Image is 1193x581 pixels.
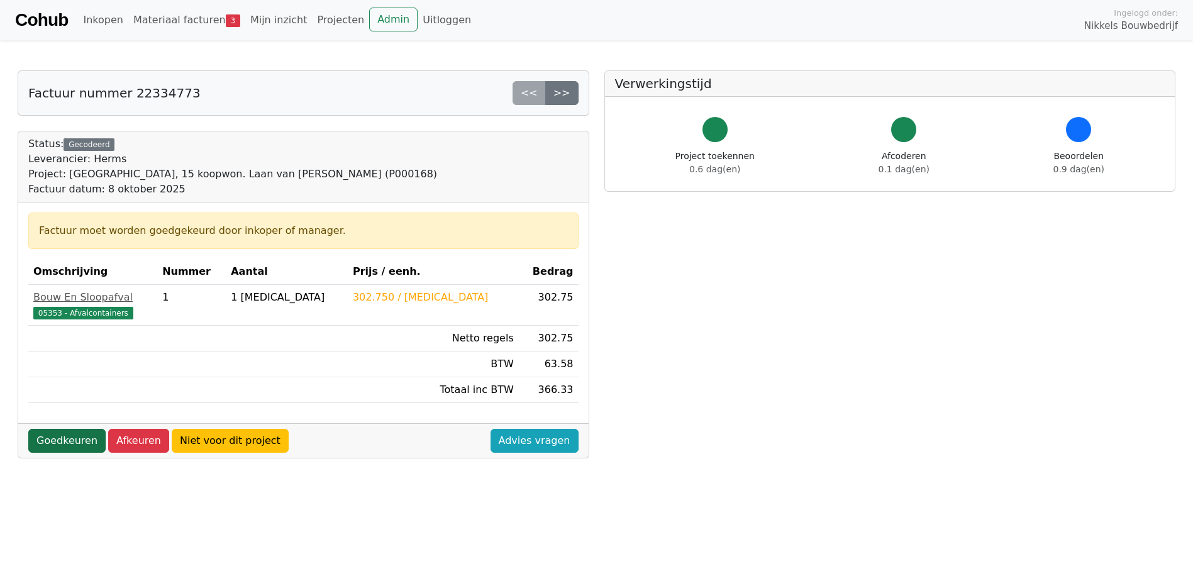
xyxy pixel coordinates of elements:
[519,377,579,403] td: 366.33
[312,8,369,33] a: Projecten
[1053,164,1104,174] span: 0.9 dag(en)
[348,259,519,285] th: Prijs / eenh.
[28,86,201,101] h5: Factuur nummer 22334773
[39,223,568,238] div: Factuur moet worden goedgekeurd door inkoper of manager.
[128,8,245,33] a: Materiaal facturen3
[33,290,152,320] a: Bouw En Sloopafval05353 - Afvalcontainers
[519,259,579,285] th: Bedrag
[28,259,157,285] th: Omschrijving
[879,150,929,176] div: Afcoderen
[1053,150,1104,176] div: Beoordelen
[519,326,579,351] td: 302.75
[231,290,343,305] div: 1 [MEDICAL_DATA]
[172,429,289,453] a: Niet voor dit project
[28,136,437,197] div: Status:
[28,429,106,453] a: Goedkeuren
[1114,7,1178,19] span: Ingelogd onder:
[226,14,240,27] span: 3
[64,138,114,151] div: Gecodeerd
[78,8,128,33] a: Inkopen
[1084,19,1178,33] span: Nikkels Bouwbedrijf
[519,285,579,326] td: 302.75
[689,164,740,174] span: 0.6 dag(en)
[418,8,476,33] a: Uitloggen
[15,5,68,35] a: Cohub
[33,307,133,319] span: 05353 - Afvalcontainers
[33,290,152,305] div: Bouw En Sloopafval
[348,377,519,403] td: Totaal inc BTW
[353,290,514,305] div: 302.750 / [MEDICAL_DATA]
[28,152,437,167] div: Leverancier: Herms
[348,326,519,351] td: Netto regels
[28,167,437,182] div: Project: [GEOGRAPHIC_DATA], 15 koopwon. Laan van [PERSON_NAME] (P000168)
[157,285,226,326] td: 1
[519,351,579,377] td: 63.58
[245,8,313,33] a: Mijn inzicht
[545,81,579,105] a: >>
[491,429,579,453] a: Advies vragen
[108,429,169,453] a: Afkeuren
[879,164,929,174] span: 0.1 dag(en)
[226,259,348,285] th: Aantal
[157,259,226,285] th: Nummer
[28,182,437,197] div: Factuur datum: 8 oktober 2025
[369,8,418,31] a: Admin
[615,76,1165,91] h5: Verwerkingstijd
[675,150,755,176] div: Project toekennen
[348,351,519,377] td: BTW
